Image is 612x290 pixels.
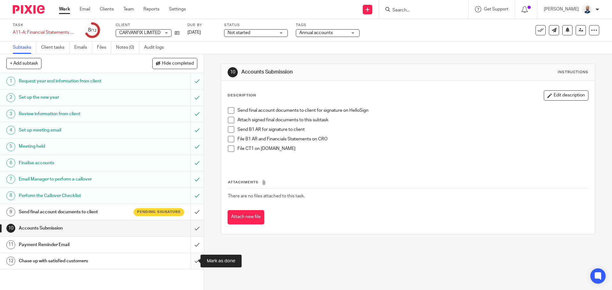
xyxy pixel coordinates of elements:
[88,26,97,34] div: 8
[6,224,15,233] div: 10
[228,180,259,184] span: Attachments
[80,6,90,12] a: Email
[299,31,333,35] span: Annual accounts
[144,41,169,54] a: Audit logs
[19,109,129,119] h1: Review information from client
[224,23,288,28] label: Status
[119,31,161,35] span: CARVANFIX LIMITED
[237,145,588,152] p: File CT1 on [DOMAIN_NAME]
[6,110,15,118] div: 3
[6,77,15,86] div: 1
[6,175,15,184] div: 7
[116,23,179,28] label: Client
[237,107,588,114] p: Send final account documents to client for signature on HelloSign
[6,142,15,151] div: 5
[19,191,129,201] h1: Perform the Callover Checklist
[544,90,588,101] button: Edit description
[6,126,15,135] div: 4
[13,29,76,36] div: A11-A: Financial Statements &amp; B1
[59,6,70,12] a: Work
[91,29,97,32] small: /12
[13,41,36,54] a: Subtasks
[97,41,111,54] a: Files
[152,58,197,69] button: Hide completed
[19,158,129,168] h1: Finalise accounts
[6,93,15,102] div: 2
[187,23,216,28] label: Due by
[19,174,129,184] h1: Email Manager to perform a callover
[6,240,15,249] div: 11
[143,6,159,12] a: Reports
[228,210,264,224] button: Attach new file
[19,125,129,135] h1: Set up meeting email
[41,41,69,54] a: Client tasks
[187,30,201,35] span: [DATE]
[13,5,45,14] img: Pixie
[237,126,588,133] p: Send B1 AR for signature to client
[19,223,129,233] h1: Accounts Submission
[100,6,114,12] a: Clients
[228,31,250,35] span: Not started
[123,6,134,12] a: Team
[241,69,422,75] h1: Accounts Submission
[544,6,579,12] p: [PERSON_NAME]
[6,208,15,216] div: 9
[237,136,588,142] p: File B1 AR and Financials Statements on CRO
[116,41,139,54] a: Notes (0)
[228,93,256,98] p: Description
[19,76,129,86] h1: Request year end information from client
[6,257,15,265] div: 12
[74,41,92,54] a: Emails
[13,29,76,36] div: A11-A: Financial Statements & B1
[237,117,588,123] p: Attach signed final documents to this subtask
[162,61,194,66] span: Hide completed
[582,4,592,15] img: Mark%20LI%20profiler.png
[484,7,508,11] span: Get Support
[19,256,129,266] h1: Chase up with satisfied customers
[6,159,15,167] div: 6
[6,58,41,69] button: + Add subtask
[6,191,15,200] div: 8
[19,93,129,102] h1: Set up the new year
[296,23,360,28] label: Tags
[228,67,238,77] div: 10
[137,209,181,215] span: Pending signature
[19,142,129,151] h1: Meeting held
[558,70,588,75] div: Instructions
[13,23,76,28] label: Task
[19,207,129,217] h1: Send final account documents to client
[392,8,449,13] input: Search
[228,194,305,198] span: There are no files attached to this task.
[19,240,129,250] h1: Payment Reminder Email
[169,6,186,12] a: Settings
